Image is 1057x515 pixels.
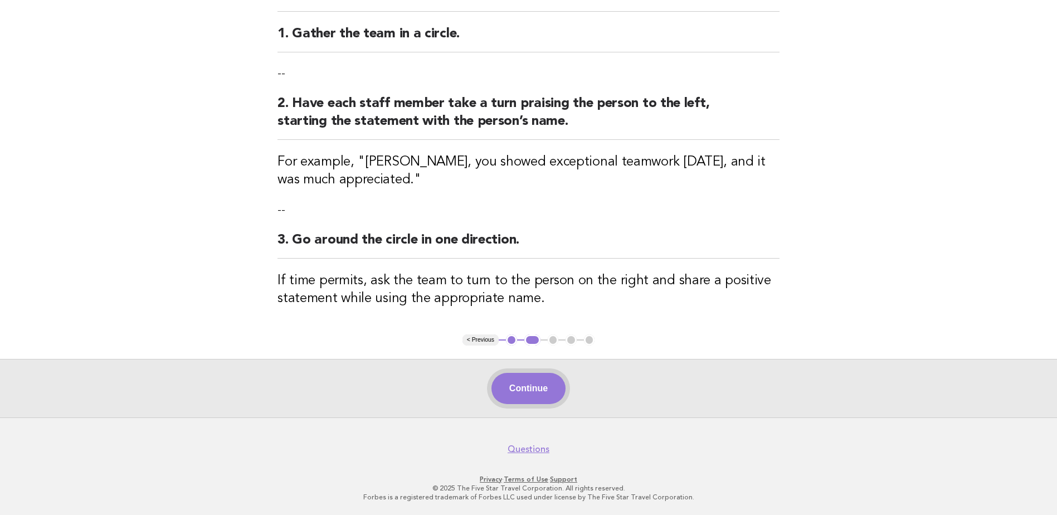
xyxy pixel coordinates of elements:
[508,444,549,455] a: Questions
[277,231,780,259] h2: 3. Go around the circle in one direction.
[504,475,548,483] a: Terms of Use
[524,334,540,346] button: 2
[277,153,780,189] h3: For example, "[PERSON_NAME], you showed exceptional teamwork [DATE], and it was much appreciated."
[506,334,517,346] button: 1
[277,66,780,81] p: --
[277,272,780,308] h3: If time permits, ask the team to turn to the person on the right and share a positive statement w...
[491,373,566,404] button: Continue
[462,334,499,346] button: < Previous
[188,475,870,484] p: · ·
[188,493,870,502] p: Forbes is a registered trademark of Forbes LLC used under license by The Five Star Travel Corpora...
[277,25,780,52] h2: 1. Gather the team in a circle.
[277,95,780,140] h2: 2. Have each staff member take a turn praising the person to the left, starting the statement wit...
[550,475,577,483] a: Support
[188,484,870,493] p: © 2025 The Five Star Travel Corporation. All rights reserved.
[480,475,502,483] a: Privacy
[277,202,780,218] p: --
